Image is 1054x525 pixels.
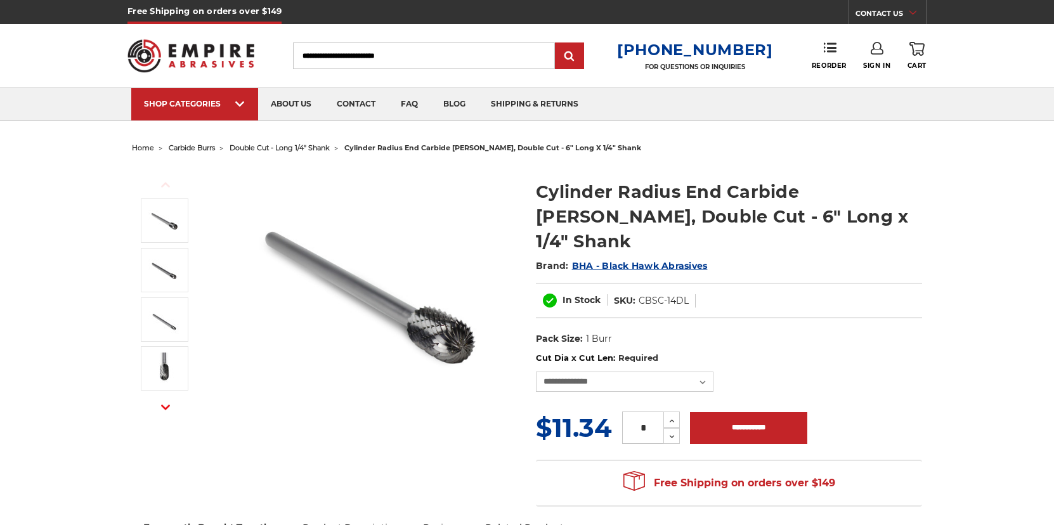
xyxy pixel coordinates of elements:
[908,62,927,70] span: Cart
[639,294,689,308] dd: CBSC-14DL
[148,205,180,237] img: CBSC-5DL Long reach double cut carbide rotary burr, cylinder radius end cut shape 1/4 inch shank
[324,88,388,120] a: contact
[536,352,922,365] label: Cut Dia x Cut Len:
[132,143,154,152] a: home
[617,63,773,71] p: FOR QUESTIONS OR INQUIRIES
[169,143,215,152] a: carbide burrs
[586,332,612,346] dd: 1 Burr
[614,294,635,308] dt: SKU:
[812,62,847,70] span: Reorder
[258,88,324,120] a: about us
[344,143,641,152] span: cylinder radius end carbide [PERSON_NAME], double cut - 6" long x 1/4" shank
[856,6,926,24] a: CONTACT US
[863,62,890,70] span: Sign In
[230,143,330,152] a: double cut - long 1/4" shank
[144,99,245,108] div: SHOP CATEGORIES
[536,179,922,254] h1: Cylinder Radius End Carbide [PERSON_NAME], Double Cut - 6" Long x 1/4" Shank
[431,88,478,120] a: blog
[148,353,180,384] img: cylinder radius end cut shape burr head 6" long shank double cut tungsten carbide burr CBSC-5DL
[572,260,708,271] a: BHA - Black Hawk Abrasives
[241,166,495,420] img: CBSC-5DL Long reach double cut carbide rotary burr, cylinder radius end cut shape 1/4 inch shank
[388,88,431,120] a: faq
[536,412,612,443] span: $11.34
[536,260,569,271] span: Brand:
[478,88,591,120] a: shipping & returns
[618,353,658,363] small: Required
[536,332,583,346] dt: Pack Size:
[617,41,773,59] a: [PHONE_NUMBER]
[150,393,181,420] button: Next
[812,42,847,69] a: Reorder
[150,171,181,198] button: Previous
[623,470,835,496] span: Free Shipping on orders over $149
[563,294,601,306] span: In Stock
[127,31,254,81] img: Empire Abrasives
[557,44,582,69] input: Submit
[908,42,927,70] a: Cart
[148,254,180,286] img: CBSC-3DL Long reach double cut carbide rotary burr, cylinder radius end cut shape 1/4 inch shank
[148,304,180,335] img: CBSC-1DL Long reach double cut carbide rotary burr, cylinder radius end cut shape 1/4 inch shank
